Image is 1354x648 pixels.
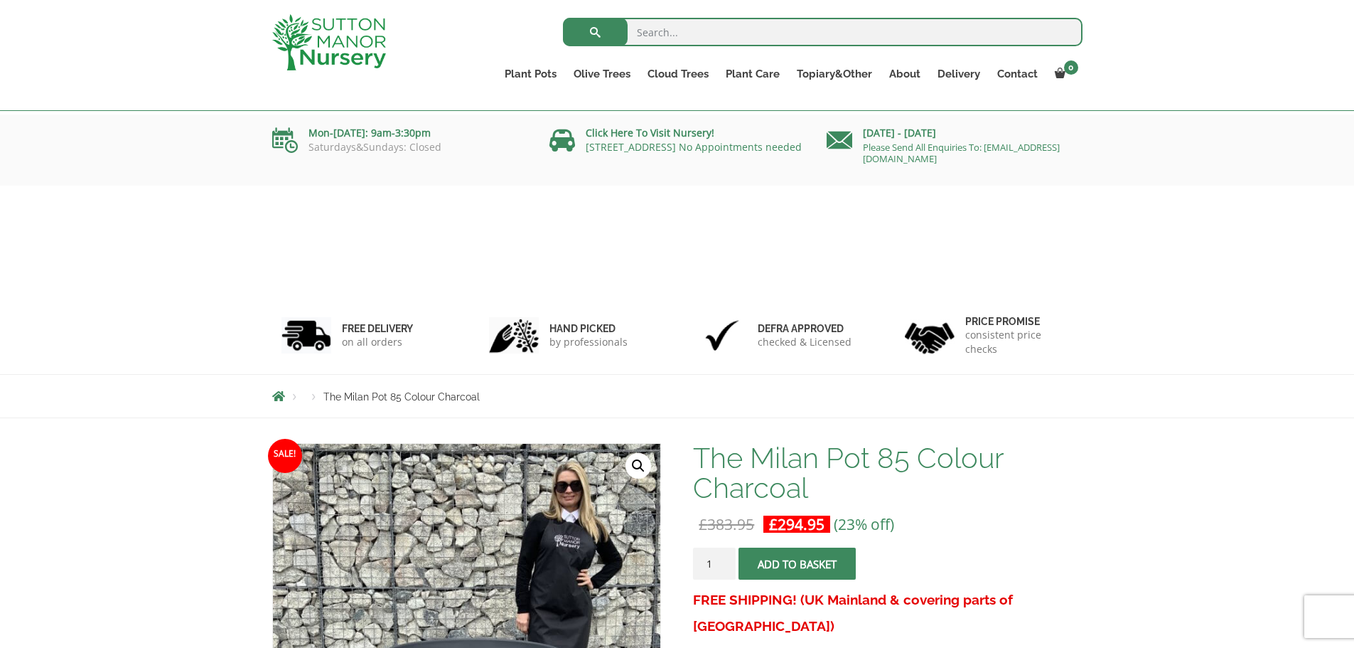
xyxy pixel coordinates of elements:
[565,64,639,84] a: Olive Trees
[272,142,528,153] p: Saturdays&Sundays: Closed
[489,317,539,354] img: 2.jpg
[693,443,1082,503] h1: The Milan Pot 85 Colour Charcoal
[965,315,1073,328] h6: Price promise
[1064,60,1078,75] span: 0
[272,124,528,142] p: Mon-[DATE]: 9am-3:30pm
[496,64,565,84] a: Plant Pots
[699,514,707,534] span: £
[586,126,714,139] a: Click Here To Visit Nursery!
[758,335,851,349] p: checked & Licensed
[342,335,413,349] p: on all orders
[549,335,628,349] p: by professionals
[272,391,1082,402] nav: Breadcrumbs
[281,317,331,354] img: 1.jpg
[863,141,1060,165] a: Please Send All Enquiries To: [EMAIL_ADDRESS][DOMAIN_NAME]
[717,64,788,84] a: Plant Care
[788,64,881,84] a: Topiary&Other
[323,391,480,403] span: The Milan Pot 85 Colour Charcoal
[769,514,824,534] bdi: 294.95
[738,548,856,580] button: Add to basket
[699,514,754,534] bdi: 383.95
[693,548,736,580] input: Product quantity
[769,514,778,534] span: £
[639,64,717,84] a: Cloud Trees
[563,18,1082,46] input: Search...
[268,439,302,473] span: Sale!
[586,140,802,154] a: [STREET_ADDRESS] No Appointments needed
[758,322,851,335] h6: Defra approved
[905,314,955,357] img: 4.jpg
[693,587,1082,639] h3: FREE SHIPPING! (UK Mainland & covering parts of [GEOGRAPHIC_DATA])
[881,64,929,84] a: About
[827,124,1082,142] p: [DATE] - [DATE]
[272,14,386,70] img: logo
[625,453,651,479] a: View full-screen image gallery
[989,64,1046,84] a: Contact
[697,317,747,354] img: 3.jpg
[342,322,413,335] h6: FREE DELIVERY
[1046,64,1082,84] a: 0
[549,322,628,335] h6: hand picked
[965,328,1073,356] p: consistent price checks
[834,514,894,534] span: (23% off)
[929,64,989,84] a: Delivery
